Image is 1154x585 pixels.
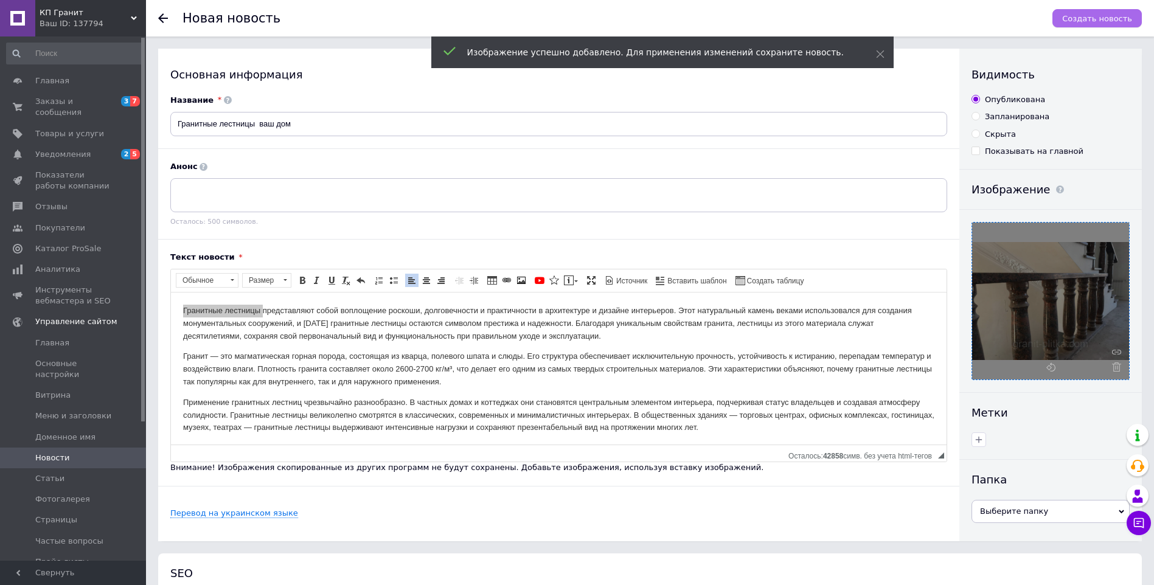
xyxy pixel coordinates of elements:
div: Показывать на главной [985,146,1083,157]
a: Изображение [515,274,528,287]
span: Заказы и сообщения [35,96,113,118]
span: Создать новость [1062,14,1132,23]
div: Папка [972,472,1130,487]
a: Отменить (Ctrl+Z) [354,274,367,287]
span: Новости [35,452,70,463]
span: Вставить шаблон [666,276,726,286]
span: Витрина [35,390,71,401]
span: Осталось: 500 символов. [170,218,258,226]
span: КП Гранит [40,7,131,18]
span: Создать таблицу [745,276,804,286]
div: Запланирована [985,111,1049,122]
a: Вставить иконку [547,274,561,287]
p: Гранитные лестницы представляют собой воплощение роскоши, долговечности и практичности в архитект... [12,12,763,50]
a: Убрать форматирование [339,274,353,287]
a: Размер [242,273,291,288]
span: Размер [243,274,279,287]
a: Уменьшить отступ [453,274,466,287]
span: Инструменты вебмастера и SEO [35,285,113,306]
iframe: Визуальный текстовый редактор, A006C783-AEE2-48A1-B573-24C782A2DA36 [171,292,947,445]
span: 5 [130,149,140,159]
div: Изображение успешно добавлено. Для применения изменений сохраните новость. [467,46,846,58]
a: Обычное [176,273,238,288]
h2: SEO [170,566,1130,581]
a: Вставить / удалить маркированный список [387,274,400,287]
span: 3 [121,96,131,106]
a: По правому краю [434,274,448,287]
a: Вставить / удалить нумерованный список [372,274,386,287]
p: Гранит — это магматическая горная порода, состоящая из кварца, полевого шпата и слюды. Его структ... [12,58,763,95]
span: Отзывы [35,201,68,212]
span: Название [170,95,214,106]
a: По центру [420,274,433,287]
span: Прайс-листы [35,556,89,567]
a: Вставить сообщение [562,274,580,287]
button: Чат с покупателем [1127,511,1151,535]
div: Видимость [972,67,1130,82]
a: Вставить шаблон [654,274,728,287]
p: Наружные гранитные лестницы устанавливаются у входов в здания, в парках, на набережных, в ландшаф... [12,150,763,187]
span: Каталог ProSale [35,243,101,254]
div: Метки [972,405,1130,420]
span: Частые вопросы [35,536,103,547]
span: Анонс [170,161,198,172]
span: Изображение [972,182,1050,197]
a: Создать таблицу [734,274,806,287]
a: Курсив (Ctrl+I) [310,274,324,287]
div: Скрыта [985,129,1016,140]
span: Главная [35,337,69,348]
a: Подчеркнутый (Ctrl+U) [325,274,338,287]
a: balyasina_granitnaya.jpg [972,223,1129,379]
span: Источник [614,276,647,286]
span: Управление сайтом [35,316,117,327]
span: Главная [35,75,69,86]
div: Подсчет символов [788,449,938,460]
a: Полужирный (Ctrl+B) [296,274,309,287]
span: Меню и заголовки [35,410,111,421]
span: 42858 [823,452,843,460]
span: Текст новости [170,252,235,263]
a: Перевод на украинском языке [170,508,298,518]
div: Основная информация [170,67,947,82]
span: Доменное имя [35,432,96,443]
div: Вернуться назад [158,13,168,23]
button: Создать новость [1052,9,1142,27]
div: Опубликована [985,94,1045,105]
div: Внимание! Изображения скопированные из других программ не будут сохранены. Добавьте изображения, ... [158,252,959,474]
a: Вставить/Редактировать ссылку (Ctrl+L) [500,274,513,287]
span: Выберите папку [972,500,1130,523]
a: По левому краю [405,274,419,287]
span: Основные настройки [35,358,113,380]
span: 2 [121,149,131,159]
span: Перетащите для изменения размера [938,452,944,459]
span: Обычное [176,274,226,287]
span: Товары и услуги [35,128,104,139]
span: Показатели работы компании [35,170,113,192]
a: Увеличить отступ [467,274,481,287]
a: Добавить видео с YouTube [533,274,546,287]
span: Аналитика [35,264,80,275]
a: Таблица [485,274,499,287]
span: Страницы [35,514,77,525]
div: Ваш ID: 137794 [40,18,146,29]
span: 7 [130,96,140,106]
span: Фотогалерея [35,494,90,505]
input: Поиск [6,43,144,64]
span: Статьи [35,473,64,484]
p: Применение гранитных лестниц чрезвычайно разнообразно. В частных домах и коттеджах они становятся... [12,104,763,142]
h1: Новая новость [182,11,280,26]
a: Развернуть [585,274,598,287]
span: Уведомления [35,149,91,160]
a: Источник [603,274,649,287]
span: Покупатели [35,223,85,234]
